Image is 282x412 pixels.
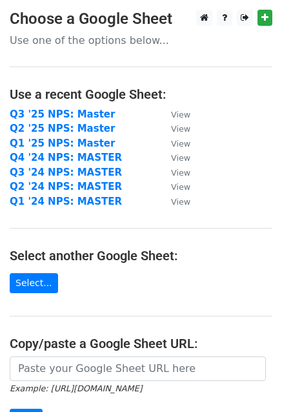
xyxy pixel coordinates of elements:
small: View [171,139,190,149]
h4: Use a recent Google Sheet: [10,87,272,102]
small: Example: [URL][DOMAIN_NAME] [10,384,142,393]
small: View [171,124,190,134]
h3: Choose a Google Sheet [10,10,272,28]
a: View [158,152,190,163]
a: View [158,138,190,149]
a: View [158,167,190,178]
a: Q2 '25 NPS: Master [10,123,115,134]
a: Q3 '24 NPS: MASTER [10,167,122,178]
small: View [171,197,190,207]
small: View [171,153,190,163]
a: Q1 '24 NPS: MASTER [10,196,122,207]
a: View [158,108,190,120]
a: View [158,181,190,192]
a: Q4 '24 NPS: MASTER [10,152,122,163]
input: Paste your Google Sheet URL here [10,356,266,381]
a: Q2 '24 NPS: MASTER [10,181,122,192]
h4: Copy/paste a Google Sheet URL: [10,336,272,351]
p: Use one of the options below... [10,34,272,47]
a: Q3 '25 NPS: Master [10,108,115,120]
h4: Select another Google Sheet: [10,248,272,263]
small: View [171,182,190,192]
a: View [158,123,190,134]
a: Q1 '25 NPS: Master [10,138,115,149]
small: View [171,168,190,178]
a: Select... [10,273,58,293]
small: View [171,110,190,119]
a: View [158,196,190,207]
